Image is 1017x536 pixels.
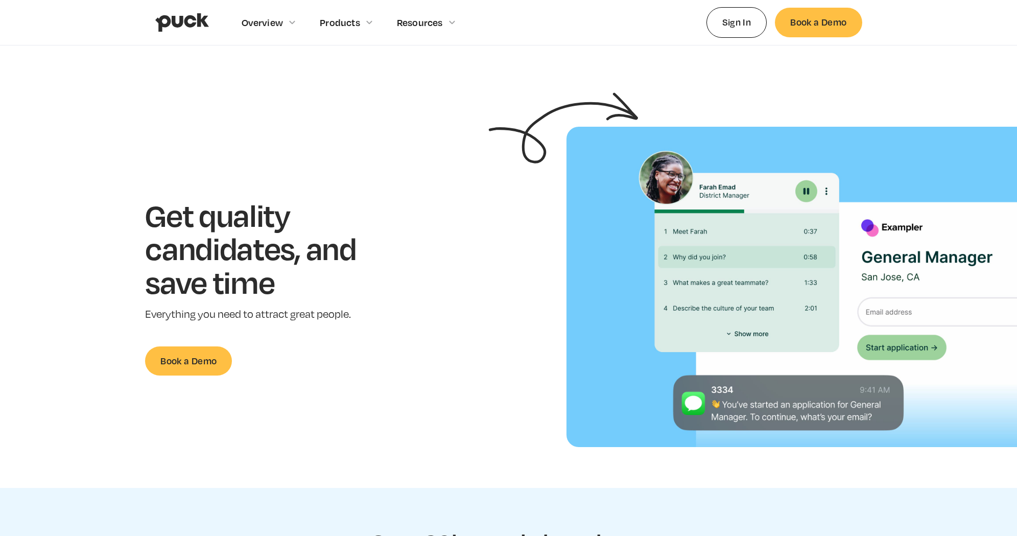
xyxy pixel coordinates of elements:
a: Book a Demo [775,8,862,37]
div: Overview [242,17,283,28]
a: Book a Demo [145,346,232,376]
h1: Get quality candidates, and save time [145,198,388,299]
p: Everything you need to attract great people. [145,307,388,322]
div: Products [320,17,360,28]
a: Sign In [706,7,767,37]
div: Resources [397,17,443,28]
